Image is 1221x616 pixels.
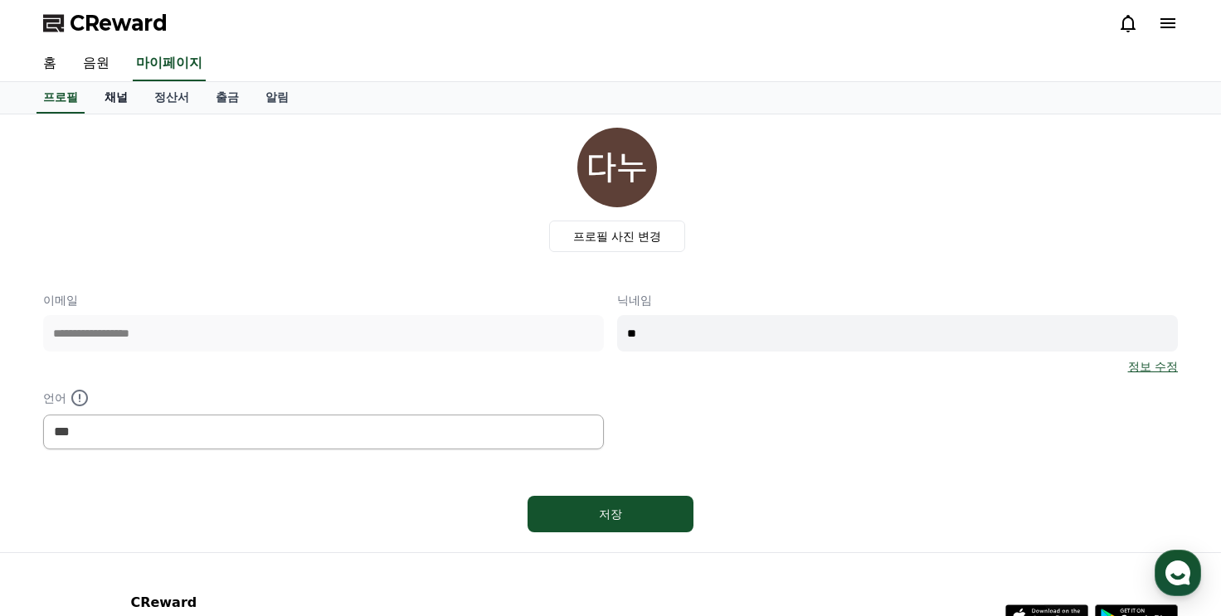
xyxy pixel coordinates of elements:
a: 정보 수정 [1128,358,1178,375]
a: 대화 [109,478,214,520]
a: 마이페이지 [133,46,206,81]
a: 홈 [30,46,70,81]
div: 저장 [561,506,660,522]
p: CReward [130,593,333,613]
a: 설정 [214,478,319,520]
a: 알림 [252,82,302,114]
img: profile_image [577,128,657,207]
a: CReward [43,10,168,36]
label: 프로필 사진 변경 [549,221,686,252]
span: 대화 [152,504,172,517]
p: 이메일 [43,292,604,308]
span: 홈 [52,503,62,517]
p: 닉네임 [617,292,1178,308]
span: 설정 [256,503,276,517]
p: 언어 [43,388,604,408]
a: 채널 [91,82,141,114]
span: CReward [70,10,168,36]
a: 음원 [70,46,123,81]
button: 저장 [528,496,693,532]
a: 홈 [5,478,109,520]
a: 정산서 [141,82,202,114]
a: 프로필 [36,82,85,114]
a: 출금 [202,82,252,114]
